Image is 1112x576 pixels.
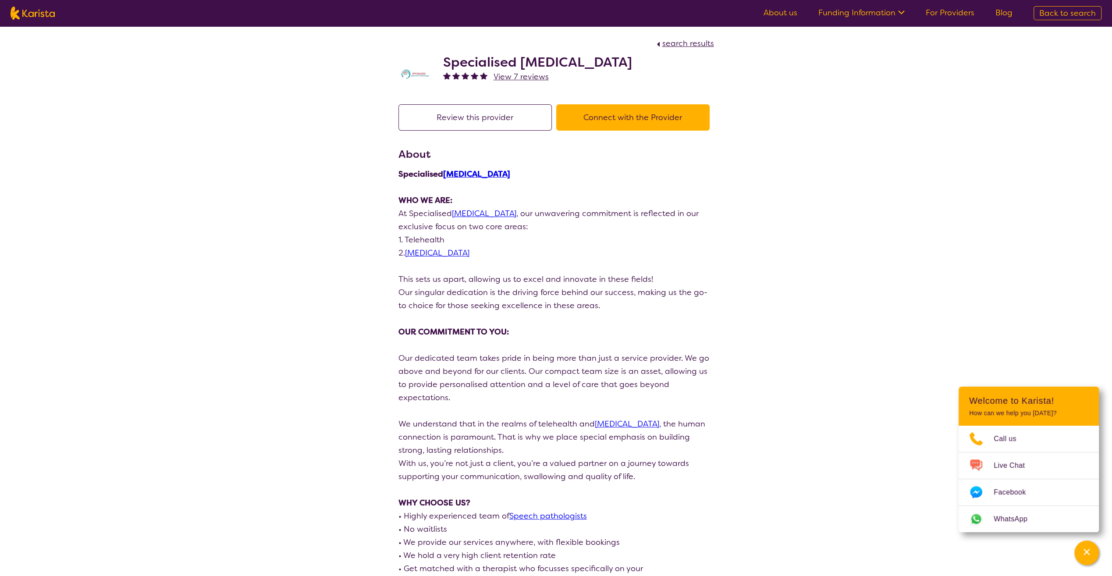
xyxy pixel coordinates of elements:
[959,387,1099,532] div: Channel Menu
[462,72,469,79] img: fullstar
[654,38,714,49] a: search results
[398,104,552,131] button: Review this provider
[471,72,478,79] img: fullstar
[398,498,470,508] strong: WHY CHOOSE US?
[452,208,516,219] a: [MEDICAL_DATA]
[595,419,659,429] a: [MEDICAL_DATA]
[494,70,549,83] a: View 7 reviews
[556,112,714,123] a: Connect with the Provider
[995,7,1013,18] a: Blog
[818,7,905,18] a: Funding Information
[398,549,714,562] p: • We hold a very high client retention rate
[764,7,797,18] a: About us
[443,54,632,70] h2: Specialised [MEDICAL_DATA]
[398,536,714,549] p: • We provide our services anywhere, with flexible bookings
[11,7,55,20] img: Karista logo
[405,248,469,258] a: [MEDICAL_DATA]
[398,417,714,457] p: We understand that in the realms of telehealth and , the human connection is paramount. That is w...
[443,169,510,179] a: [MEDICAL_DATA]
[398,233,714,246] p: 1. Telehealth
[994,486,1036,499] span: Facebook
[398,195,452,206] strong: WHO WE ARE:
[1039,8,1096,18] span: Back to search
[398,327,509,337] strong: OUR COMMITMENT TO YOU:
[480,72,487,79] img: fullstar
[994,459,1035,472] span: Live Chat
[398,146,714,162] h3: About
[994,512,1038,526] span: WhatsApp
[398,457,714,483] p: With us, you’re not just a client, you’re a valued partner on a journey towards supporting your c...
[1034,6,1101,20] a: Back to search
[994,432,1027,445] span: Call us
[662,38,714,49] span: search results
[398,523,714,536] p: • No waitlists
[926,7,974,18] a: For Providers
[959,426,1099,532] ul: Choose channel
[398,68,433,81] img: tc7lufxpovpqcirzzyzq.png
[959,506,1099,532] a: Web link opens in a new tab.
[398,509,714,523] p: • Highly experienced team of
[398,207,714,233] p: At Specialised , our unwavering commitment is reflected in our exclusive focus on two core areas:
[969,395,1088,406] h2: Welcome to Karista!
[509,511,587,521] a: Speech pathologists
[969,409,1088,417] p: How can we help you [DATE]?
[398,112,556,123] a: Review this provider
[398,286,714,312] p: Our singular dedication is the driving force behind our success, making us the go-to choice for t...
[398,246,714,260] p: 2.
[398,562,714,575] p: • Get matched with a therapist who focusses specifically on your
[556,104,710,131] button: Connect with the Provider
[398,273,714,286] p: This sets us apart, allowing us to excel and innovate in these fields!
[452,72,460,79] img: fullstar
[443,72,451,79] img: fullstar
[1074,540,1099,565] button: Channel Menu
[398,169,510,179] strong: Specialised
[398,352,714,404] p: Our dedicated team takes pride in being more than just a service provider. We go above and beyond...
[494,71,549,82] span: View 7 reviews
